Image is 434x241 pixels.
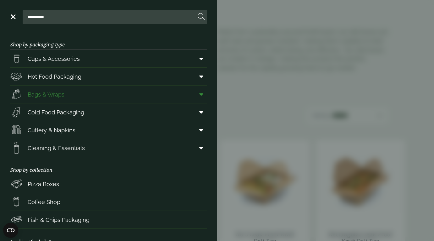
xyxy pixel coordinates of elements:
[10,88,23,101] img: Paper_carriers.svg
[28,72,81,81] span: Hot Food Packaging
[10,52,23,65] img: PintNhalf_cup.svg
[10,213,23,226] img: FishNchip_box.svg
[10,157,207,175] h3: Shop by collection
[10,175,207,193] a: Pizza Boxes
[28,108,84,117] span: Cold Food Packaging
[10,70,23,83] img: Deli_box.svg
[28,55,80,63] span: Cups & Accessories
[28,180,59,188] span: Pizza Boxes
[10,193,207,211] a: Coffee Shop
[10,142,23,154] img: open-wipe.svg
[10,178,23,190] img: Pizza_boxes.svg
[10,196,23,208] img: HotDrink_paperCup.svg
[10,103,207,121] a: Cold Food Packaging
[10,68,207,85] a: Hot Food Packaging
[28,198,60,206] span: Coffee Shop
[28,144,85,152] span: Cleaning & Essentials
[10,139,207,157] a: Cleaning & Essentials
[3,223,18,238] button: Open CMP widget
[10,121,207,139] a: Cutlery & Napkins
[10,86,207,103] a: Bags & Wraps
[10,106,23,118] img: Sandwich_box.svg
[28,126,75,134] span: Cutlery & Napkins
[10,32,207,50] h3: Shop by packaging type
[28,90,64,99] span: Bags & Wraps
[10,211,207,228] a: Fish & Chips Packaging
[28,216,90,224] span: Fish & Chips Packaging
[10,124,23,136] img: Cutlery.svg
[10,50,207,67] a: Cups & Accessories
